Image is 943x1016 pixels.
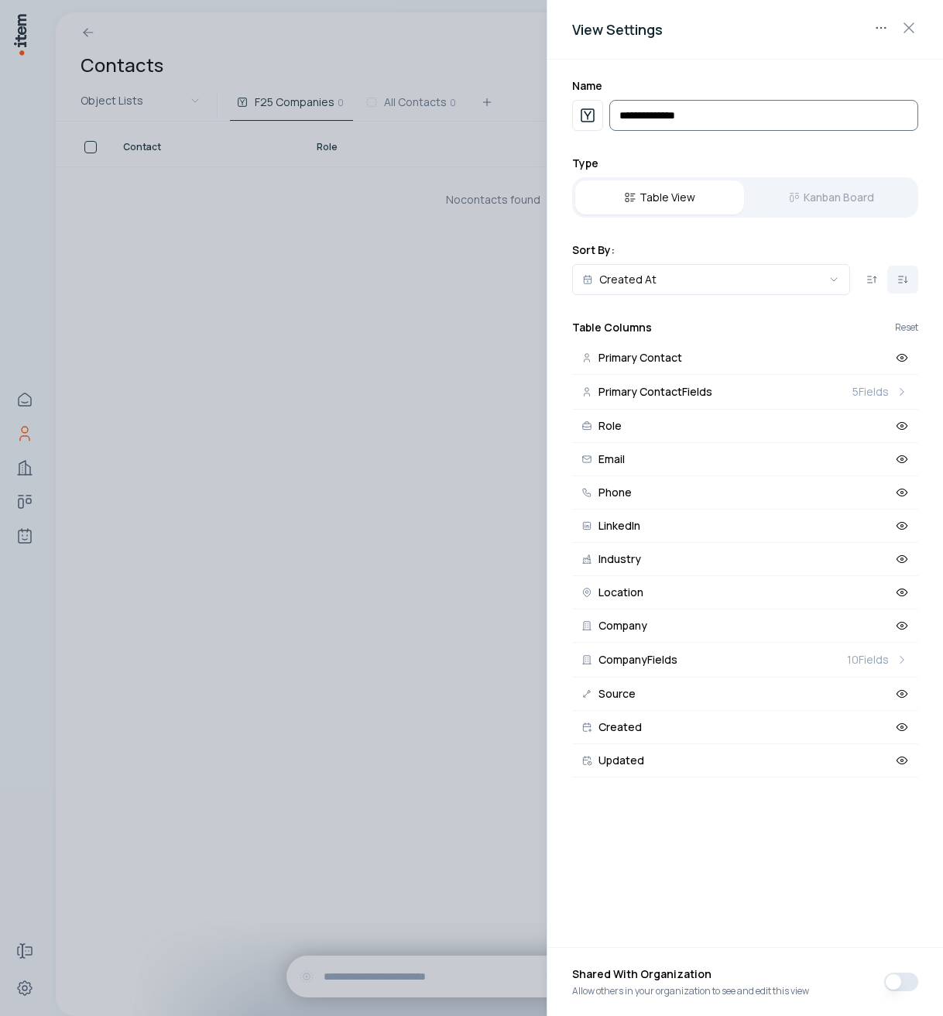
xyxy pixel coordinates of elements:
button: Industry [572,543,918,576]
h2: Table Columns [572,320,652,335]
span: 10 Fields [847,652,889,668]
button: Location [572,576,918,609]
span: Company [598,620,647,631]
span: Source [598,688,636,699]
h2: View Settings [572,19,918,40]
button: Company [572,609,918,643]
span: Allow others in your organization to see and edit this view [572,985,809,997]
span: 5 Fields [852,384,889,400]
button: Email [572,443,918,476]
span: Shared With Organization [572,966,809,985]
button: Reset [895,323,918,332]
span: LinkedIn [598,520,640,531]
button: CompanyFields10Fields [572,643,918,678]
button: Role [572,410,918,443]
button: Primary Contact [572,342,918,375]
span: Primary Contact [598,352,682,363]
span: Role [598,420,622,431]
span: Primary Contact Fields [598,386,712,397]
span: Location [598,587,643,598]
button: Created [572,711,918,744]
span: Updated [598,755,644,766]
button: Source [572,678,918,711]
button: Primary ContactFields5Fields [572,375,918,410]
button: Updated [572,744,918,777]
button: Phone [572,476,918,510]
h2: Type [572,156,918,171]
span: Phone [598,487,632,498]
span: Industry [598,554,641,565]
span: Email [598,454,625,465]
button: LinkedIn [572,510,918,543]
h2: Name [572,78,918,94]
span: Company Fields [598,654,677,665]
button: Table View [575,180,744,215]
button: View actions [869,15,893,40]
span: Created [598,722,642,733]
h2: Sort By: [572,242,918,258]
